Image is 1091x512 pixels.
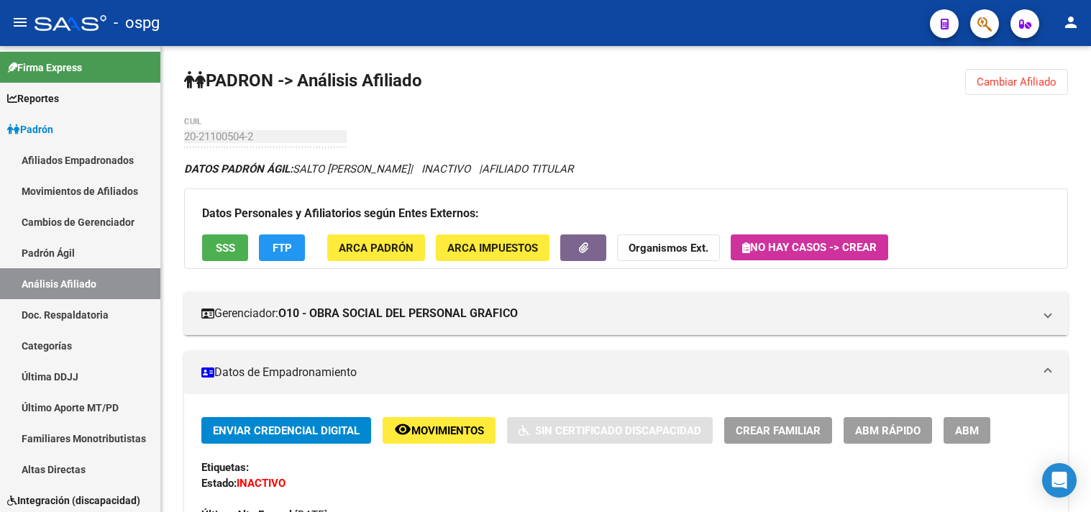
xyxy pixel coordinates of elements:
[184,163,410,175] span: SALTO [PERSON_NAME]
[213,424,360,437] span: Enviar Credencial Digital
[383,417,496,444] button: Movimientos
[394,421,411,438] mat-icon: remove_red_eye
[201,365,1033,380] mat-panel-title: Datos de Empadronamiento
[7,122,53,137] span: Padrón
[273,242,292,255] span: FTP
[965,69,1068,95] button: Cambiar Afiliado
[955,424,979,437] span: ABM
[507,417,713,444] button: Sin Certificado Discapacidad
[339,242,414,255] span: ARCA Padrón
[184,163,573,175] i: | INACTIVO |
[731,234,888,260] button: No hay casos -> Crear
[436,234,549,261] button: ARCA Impuestos
[977,76,1056,88] span: Cambiar Afiliado
[724,417,832,444] button: Crear Familiar
[736,424,821,437] span: Crear Familiar
[1042,463,1077,498] div: Open Intercom Messenger
[629,242,708,255] strong: Organismos Ext.
[201,417,371,444] button: Enviar Credencial Digital
[327,234,425,261] button: ARCA Padrón
[201,306,1033,321] mat-panel-title: Gerenciador:
[742,241,877,254] span: No hay casos -> Crear
[1062,14,1079,31] mat-icon: person
[259,234,305,261] button: FTP
[201,477,237,490] strong: Estado:
[7,493,140,508] span: Integración (discapacidad)
[184,292,1068,335] mat-expansion-panel-header: Gerenciador:O10 - OBRA SOCIAL DEL PERSONAL GRAFICO
[447,242,538,255] span: ARCA Impuestos
[7,60,82,76] span: Firma Express
[535,424,701,437] span: Sin Certificado Discapacidad
[114,7,160,39] span: - ospg
[278,306,518,321] strong: O10 - OBRA SOCIAL DEL PERSONAL GRAFICO
[482,163,573,175] span: AFILIADO TITULAR
[617,234,720,261] button: Organismos Ext.
[201,461,249,474] strong: Etiquetas:
[855,424,921,437] span: ABM Rápido
[184,163,293,175] strong: DATOS PADRÓN ÁGIL:
[12,14,29,31] mat-icon: menu
[844,417,932,444] button: ABM Rápido
[237,477,286,490] strong: INACTIVO
[184,351,1068,394] mat-expansion-panel-header: Datos de Empadronamiento
[184,70,422,91] strong: PADRON -> Análisis Afiliado
[216,242,235,255] span: SSS
[944,417,990,444] button: ABM
[202,204,1050,224] h3: Datos Personales y Afiliatorios según Entes Externos:
[7,91,59,106] span: Reportes
[202,234,248,261] button: SSS
[411,424,484,437] span: Movimientos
